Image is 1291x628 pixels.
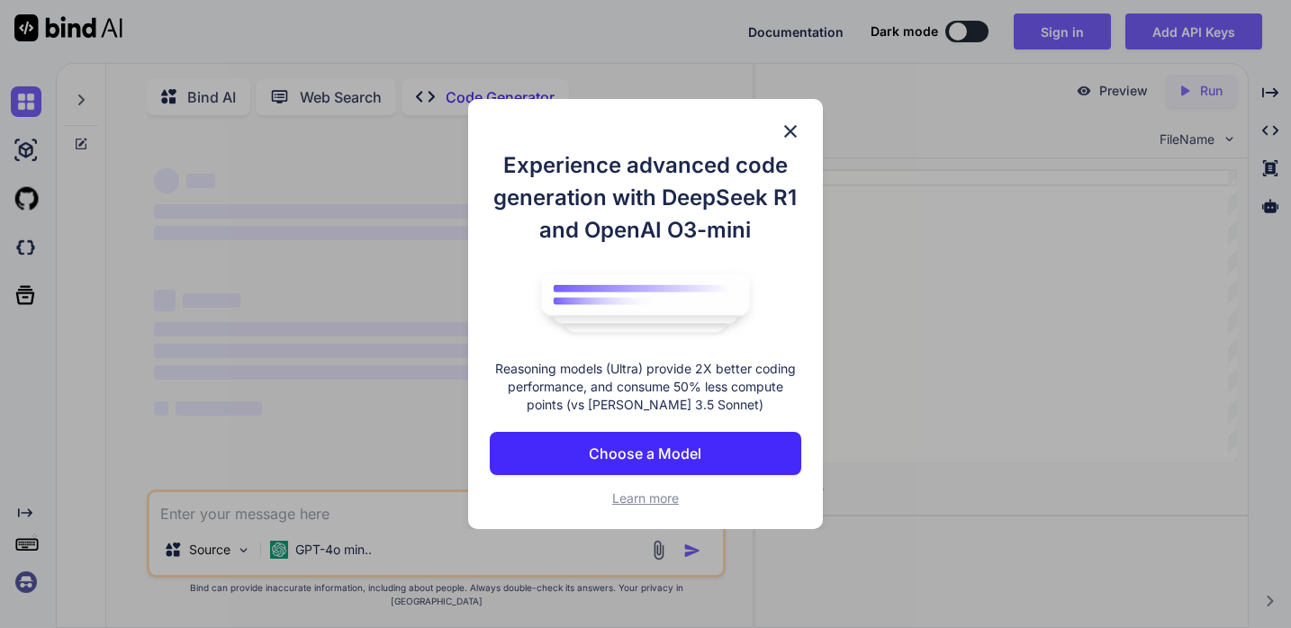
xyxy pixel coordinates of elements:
[490,432,801,475] button: Choose a Model
[490,149,801,247] h1: Experience advanced code generation with DeepSeek R1 and OpenAI O3-mini
[612,490,679,506] span: Learn more
[589,443,701,464] p: Choose a Model
[780,121,801,142] img: close
[528,265,763,342] img: bind logo
[490,360,801,414] p: Reasoning models (Ultra) provide 2X better coding performance, and consume 50% less compute point...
